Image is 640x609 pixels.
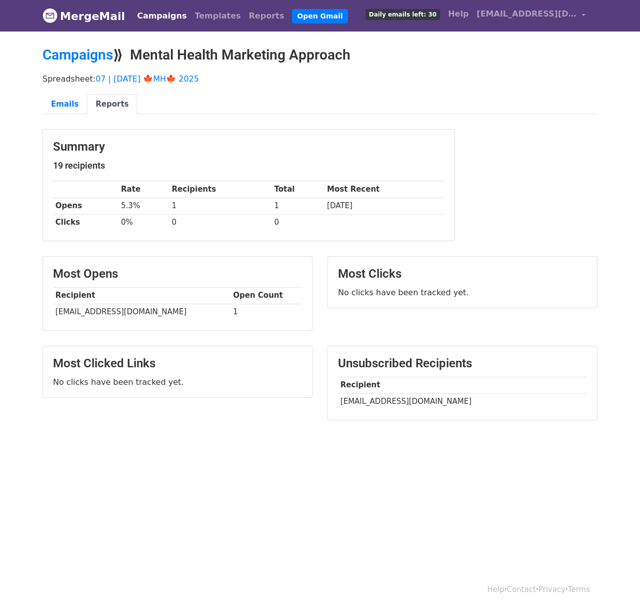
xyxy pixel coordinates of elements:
th: Opens [53,198,118,214]
img: MergeMail logo [42,8,57,23]
h3: Most Opens [53,267,302,281]
a: Open Gmail [292,9,347,24]
td: 5.3% [118,198,169,214]
td: [EMAIL_ADDRESS][DOMAIN_NAME] [338,393,587,410]
th: Recipients [169,181,272,198]
h3: Unsubscribed Recipients [338,356,587,371]
h3: Most Clicked Links [53,356,302,371]
h3: Summary [53,140,444,154]
span: Daily emails left: 30 [365,9,440,20]
span: [EMAIL_ADDRESS][DOMAIN_NAME] [476,8,576,20]
h2: ⟫ Mental Health Marketing Approach [42,47,597,64]
td: 0 [272,214,325,231]
th: Open Count [230,287,302,304]
h3: Most Clicks [338,267,587,281]
th: Clicks [53,214,118,231]
a: [EMAIL_ADDRESS][DOMAIN_NAME] [472,4,589,28]
th: Recipient [338,377,587,393]
a: Daily emails left: 30 [361,4,444,24]
th: Recipient [53,287,230,304]
a: Contact [507,585,536,594]
th: Most Recent [324,181,444,198]
a: Templates [190,6,244,26]
a: Help [444,4,472,24]
a: Campaigns [42,47,113,63]
th: Rate [118,181,169,198]
p: No clicks have been tracked yet. [338,287,587,298]
a: Help [487,585,504,594]
a: MergeMail [42,6,125,27]
td: [EMAIL_ADDRESS][DOMAIN_NAME] [53,304,230,320]
th: Total [272,181,325,198]
td: 1 [272,198,325,214]
a: Reports [245,6,288,26]
a: Terms [568,585,590,594]
td: 1 [169,198,272,214]
h5: 19 recipients [53,160,444,171]
td: [DATE] [324,198,444,214]
td: 0% [118,214,169,231]
p: No clicks have been tracked yet. [53,377,302,387]
td: 1 [230,304,302,320]
a: 07 | [DATE] 🍁MH🍁 2025 [95,74,199,84]
a: Privacy [538,585,565,594]
p: Spreadsheet: [42,74,597,84]
a: Reports [87,94,137,115]
td: 0 [169,214,272,231]
a: Campaigns [133,6,190,26]
a: Emails [42,94,87,115]
iframe: Chat Widget [590,561,640,609]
